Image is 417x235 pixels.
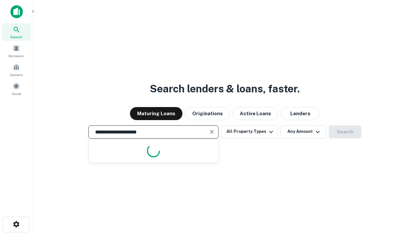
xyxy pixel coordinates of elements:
[281,107,320,120] button: Lenders
[130,107,182,120] button: Maturing Loans
[233,107,278,120] button: Active Loans
[12,91,21,96] span: Saved
[2,61,31,79] a: Contacts
[2,42,31,60] a: Borrowers
[221,125,278,138] button: All Property Types
[280,125,326,138] button: Any Amount
[207,127,216,136] button: Clear
[2,80,31,98] a: Saved
[10,72,23,77] span: Contacts
[10,5,23,18] img: capitalize-icon.png
[185,107,230,120] button: Originations
[8,53,24,58] span: Borrowers
[2,23,31,41] a: Search
[10,34,22,39] span: Search
[150,81,300,97] h3: Search lenders & loans, faster.
[384,183,417,214] iframe: Chat Widget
